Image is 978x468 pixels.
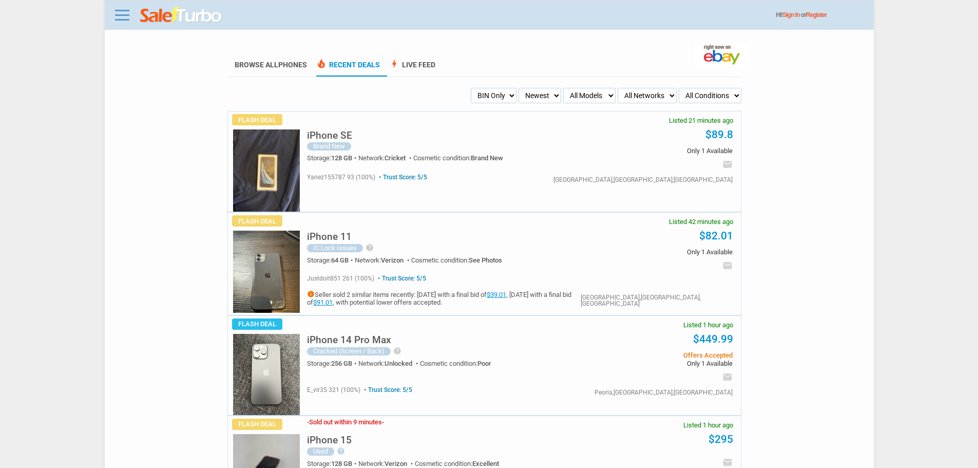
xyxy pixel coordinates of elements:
h3: Sold out within 9 minutes [307,419,384,425]
span: bolt [389,59,399,69]
span: Listed 1 hour ago [683,322,733,328]
div: Cosmetic condition: [415,460,499,467]
span: See Photos [469,256,502,264]
div: Cosmetic condition: [420,360,491,367]
span: Verizon [385,460,407,467]
span: Verizon [381,256,404,264]
span: Only 1 Available [578,360,732,367]
span: Trust Score: 5/5 [377,174,427,181]
span: Unlocked [385,360,412,367]
h5: iPhone 14 Pro Max [307,335,391,345]
i: help [337,447,345,455]
a: iPhone 11 [307,234,352,241]
span: Flash Deal [232,319,282,330]
span: Offers Accepted [578,352,732,359]
h5: Seller sold 2 similar items recently: [DATE] with a final bid of , [DATE] with a final bid of , w... [307,290,581,307]
span: Cricket [385,154,406,162]
div: Cosmetic condition: [411,257,502,264]
a: boltLive Feed [389,61,435,77]
span: - [307,418,309,426]
img: s-l225.jpg [233,334,300,415]
a: $449.99 [693,333,733,345]
h5: iPhone SE [307,130,352,140]
div: Storage: [307,257,355,264]
div: Network: [358,460,415,467]
span: Brand New [471,154,503,162]
span: - [382,418,384,426]
span: Only 1 Available [578,147,732,154]
div: Cracked (Screen / Back) [307,347,391,355]
a: $82.01 [699,230,733,242]
a: iPhone SE [307,133,352,140]
span: Trust Score: 5/5 [362,386,412,394]
img: s-l225.jpg [233,231,300,313]
div: Network: [358,155,413,161]
span: local_fire_department [316,59,327,69]
div: [GEOGRAPHIC_DATA],[GEOGRAPHIC_DATA],[GEOGRAPHIC_DATA] [581,294,732,307]
a: iPhone 15 [307,437,352,445]
span: or [801,11,827,18]
span: 256 GB [331,360,352,367]
i: info [307,290,315,298]
i: email [722,372,733,382]
div: Cosmetic condition: [413,155,503,161]
a: $91.01 [313,298,333,306]
span: e_vir35 321 (100%) [307,386,360,394]
i: help [366,244,374,252]
span: yanez155787 93 (100%) [307,174,375,181]
img: s-l225.jpg [233,129,300,212]
span: Poor [477,360,491,367]
div: Peoria,[GEOGRAPHIC_DATA],[GEOGRAPHIC_DATA] [595,389,733,396]
div: [GEOGRAPHIC_DATA],[GEOGRAPHIC_DATA],[GEOGRAPHIC_DATA] [553,177,733,183]
div: Brand New [307,142,351,151]
span: Flash Deal [232,114,282,125]
h5: iPhone 15 [307,435,352,445]
i: email [722,159,733,170]
span: Excellent [472,460,499,467]
div: Storage: [307,460,358,467]
span: 128 GB [331,460,352,467]
h5: iPhone 11 [307,232,352,241]
a: local_fire_departmentRecent Deals [316,61,380,77]
a: iPhone 14 Pro Max [307,337,391,345]
div: Network: [355,257,411,264]
span: 128 GB [331,154,352,162]
span: Only 1 Available [578,249,732,255]
span: Listed 21 minutes ago [669,117,733,124]
span: Flash Deal [232,215,282,227]
i: email [722,457,733,467]
a: Browse AllPhones [235,61,307,69]
i: email [722,260,733,271]
a: $39.01 [487,291,506,298]
span: Listed 42 minutes ago [669,218,733,225]
div: IC Lock Issues [307,244,363,252]
a: Register [806,11,827,18]
i: help [393,347,401,355]
div: Used [307,447,334,456]
a: $89.8 [705,128,733,141]
span: 64 GB [331,256,349,264]
span: Hi! [776,11,783,18]
span: Trust Score: 5/5 [376,275,426,282]
span: Flash Deal [232,419,282,430]
span: Listed 1 hour ago [683,422,733,428]
a: $295 [708,433,733,445]
span: justdoit851 261 (100%) [307,275,374,282]
span: Phones [278,61,307,69]
div: Storage: [307,360,358,367]
img: saleturbo.com - Online Deals and Discount Coupons [140,7,223,25]
div: Storage: [307,155,358,161]
a: Sign In [783,11,800,18]
div: Network: [358,360,420,367]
